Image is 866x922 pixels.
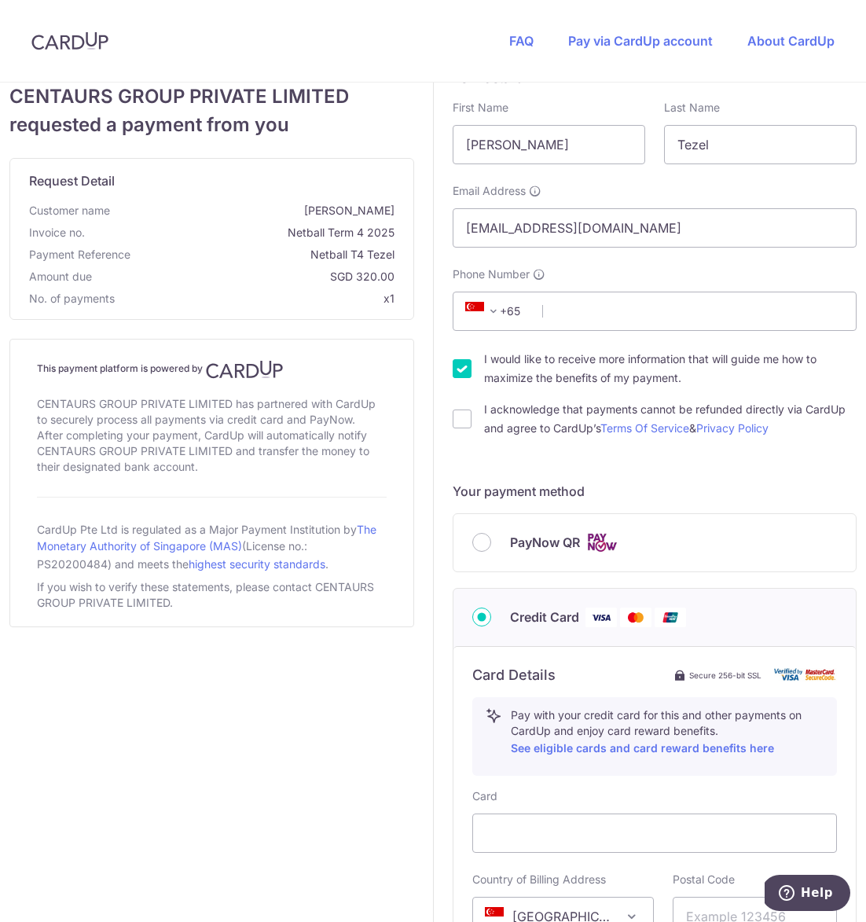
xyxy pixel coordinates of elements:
[655,608,686,627] img: Union Pay
[472,533,838,553] div: PayNow QR Cards logo
[461,302,531,321] span: +65
[510,533,580,552] span: PayNow QR
[91,225,394,241] span: Netball Term 4 2025
[689,669,761,681] span: Secure 256-bit SSL
[29,248,130,261] span: translation missing: en.payment_reference
[510,608,579,626] span: Credit Card
[465,302,503,321] span: +65
[568,33,713,49] a: Pay via CardUp account
[29,269,92,285] span: Amount due
[453,266,530,282] span: Phone Number
[29,203,110,219] span: Customer name
[586,533,618,553] img: Cards logo
[747,33,835,49] a: About CardUp
[765,875,850,914] iframe: Opens a widget where you can find more information
[37,360,387,379] h4: This payment platform is powered by
[664,100,720,116] label: Last Name
[600,421,689,435] a: Terms Of Service
[383,292,394,305] span: x1
[472,666,556,685] h6: Card Details
[9,83,414,111] span: CENTAURS GROUP PRIVATE LIMITED
[29,225,85,241] span: Invoice no.
[31,31,108,50] img: CardUp
[696,421,769,435] a: Privacy Policy
[37,576,387,614] div: If you wish to verify these statements, please contact CENTAURS GROUP PRIVATE LIMITED.
[585,608,617,627] img: Visa
[137,247,394,263] span: Netball T4 Tezel
[206,360,283,379] img: CardUp
[37,516,387,576] div: CardUp Pte Ltd is regulated as a Major Payment Institution by (License no.: PS20200484) and meets...
[453,183,526,199] span: Email Address
[511,741,774,755] a: See eligible cards and card reward benefits here
[37,393,387,478] div: CENTAURS GROUP PRIVATE LIMITED has partnered with CardUp to securely process all payments via cre...
[511,707,824,758] p: Pay with your credit card for this and other payments on CardUp and enjoy card reward benefits.
[453,208,857,248] input: Email address
[620,608,651,627] img: Mastercard
[472,872,606,887] label: Country of Billing Address
[484,350,857,388] label: I would like to receive more information that will guide me how to maximize the benefits of my pa...
[509,33,534,49] a: FAQ
[453,125,645,164] input: First name
[453,482,857,501] h5: Your payment method
[453,100,508,116] label: First Name
[774,668,837,681] img: card secure
[664,125,857,164] input: Last name
[472,608,838,627] div: Credit Card Visa Mastercard Union Pay
[673,872,735,887] label: Postal Code
[98,269,394,285] span: SGD 320.00
[29,291,115,307] span: No. of payments
[29,173,115,189] span: translation missing: en.request_detail
[484,400,857,438] label: I acknowledge that payments cannot be refunded directly via CardUp and agree to CardUp’s &
[116,203,394,219] span: [PERSON_NAME]
[9,111,414,139] span: requested a payment from you
[486,824,824,843] iframe: Secure card payment input frame
[189,557,325,571] a: highest security standards
[472,788,497,804] label: Card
